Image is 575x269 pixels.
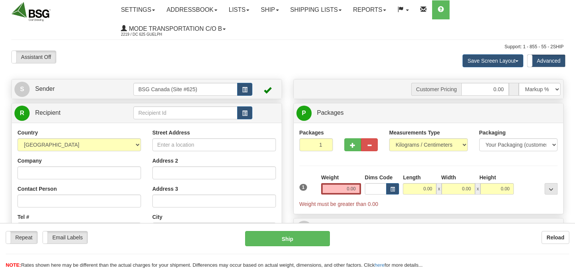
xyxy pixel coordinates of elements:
[12,51,56,63] label: Assistant Off
[133,83,238,96] input: Sender Id
[479,129,506,136] label: Packaging
[296,105,561,121] a: P Packages
[299,201,379,207] span: Weight must be greater than 0.00
[11,2,51,21] img: logo2219.jpg
[6,231,37,244] label: Repeat
[43,231,87,244] label: Email Labels
[127,25,222,32] span: Mode Transportation c/o B
[152,129,190,136] label: Street Address
[296,106,312,121] span: P
[441,174,456,181] label: Width
[463,54,523,67] button: Save Screen Layout
[17,213,29,221] label: Tel #
[299,129,324,136] label: Packages
[545,183,558,195] div: ...
[14,82,30,97] span: S
[403,174,421,181] label: Length
[152,185,178,193] label: Address 3
[480,174,496,181] label: Height
[245,231,329,246] button: Ship
[375,262,385,268] a: here
[317,109,344,116] span: Packages
[542,231,569,244] button: Reload
[389,129,440,136] label: Measurements Type
[115,19,231,38] a: Mode Transportation c/o B 2219 / DC 625 Guelph
[161,0,223,19] a: Addressbook
[133,106,238,119] input: Recipient Id
[14,106,30,121] span: R
[285,0,347,19] a: Shipping lists
[558,96,574,173] iframe: chat widget
[152,138,276,151] input: Enter a location
[6,262,21,268] span: NOTE:
[121,31,178,38] span: 2219 / DC 625 Guelph
[17,185,57,193] label: Contact Person
[411,83,461,96] span: Customer Pricing
[152,157,178,165] label: Address 2
[152,213,162,221] label: City
[223,0,255,19] a: Lists
[299,184,307,191] span: 1
[35,109,60,116] span: Recipient
[296,221,312,236] span: I
[35,85,55,92] span: Sender
[11,44,564,50] div: Support: 1 - 855 - 55 - 2SHIP
[255,0,284,19] a: Ship
[347,0,392,19] a: Reports
[475,183,480,195] span: x
[115,0,161,19] a: Settings
[546,234,564,241] b: Reload
[14,81,133,97] a: S Sender
[14,105,120,121] a: R Recipient
[296,220,561,236] a: IAdditional Info
[17,157,42,165] label: Company
[436,183,442,195] span: x
[17,129,38,136] label: Country
[365,174,393,181] label: Dims Code
[321,174,339,181] label: Weight
[527,55,565,67] label: Advanced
